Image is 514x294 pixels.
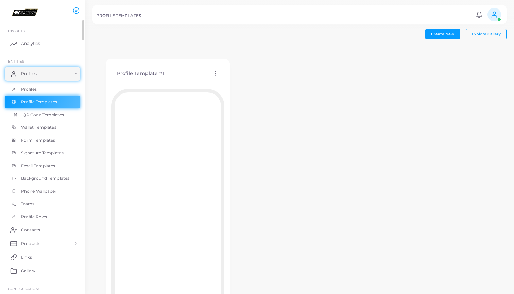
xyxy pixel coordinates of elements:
[5,250,80,264] a: Links
[425,29,460,39] button: Create New
[6,6,44,19] img: logo
[21,175,69,181] span: Background Templates
[21,241,40,247] span: Products
[5,185,80,198] a: Phone Wallpaper
[5,264,80,277] a: Gallery
[5,237,80,250] a: Products
[21,40,40,47] span: Analytics
[5,108,80,121] a: QR Code Templates
[5,146,80,159] a: Signature Templates
[5,159,80,172] a: Email Templates
[5,172,80,185] a: Background Templates
[21,268,35,274] span: Gallery
[5,67,80,81] a: Profiles
[21,227,40,233] span: Contacts
[431,32,454,36] span: Create New
[5,134,80,147] a: Form Templates
[466,29,507,39] button: Explore Gallery
[21,214,47,220] span: Profile Roles
[21,254,32,260] span: Links
[21,188,57,194] span: Phone Wallpaper
[5,83,80,96] a: Profiles
[5,223,80,237] a: Contacts
[5,197,80,210] a: Teams
[8,29,25,33] span: INSIGHTS
[23,112,64,118] span: QR Code Templates
[21,150,64,156] span: Signature Templates
[21,124,56,131] span: Wallet Templates
[5,96,80,108] a: Profile Templates
[96,13,141,18] h5: PROFILE TEMPLATES
[21,201,35,207] span: Teams
[21,99,57,105] span: Profile Templates
[21,86,37,92] span: Profiles
[21,137,55,143] span: Form Templates
[472,32,501,36] span: Explore Gallery
[8,59,24,63] span: ENTITIES
[5,37,80,50] a: Analytics
[21,163,55,169] span: Email Templates
[21,71,37,77] span: Profiles
[8,287,40,291] span: Configurations
[117,71,165,76] h4: Profile Template #1
[5,210,80,223] a: Profile Roles
[5,121,80,134] a: Wallet Templates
